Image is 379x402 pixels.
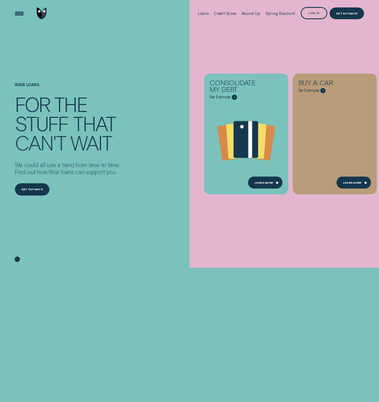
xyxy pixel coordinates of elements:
p: We could all use a hand from time to time. Find out how Wisr loans can support you. [15,161,120,176]
span: Get Estimate [298,88,319,93]
div: Loans [198,11,209,16]
div: stuff [15,114,69,133]
div: Credit Score [214,11,236,16]
img: Wisr [37,7,47,20]
div: For [15,95,50,114]
div: can't [15,133,66,152]
span: Get Estimate [210,95,230,99]
a: Get estimate [15,183,50,196]
a: Learn more [248,177,282,189]
h1: Wisr loans [15,83,120,95]
div: Round Up [242,11,260,16]
div: that [73,114,116,133]
div: wait [70,133,112,152]
button: Log in [301,7,327,19]
h4: For the stuff that can't wait [15,95,120,151]
div: Consolidate my debt [210,79,263,94]
div: the [54,95,87,114]
div: Buy a car [298,79,352,88]
a: Learn More [337,177,371,189]
a: Consolidate my debt - Learn more [204,73,288,191]
button: Open Menu [13,7,25,20]
div: Spring Discount [265,11,295,16]
a: Get Estimate [330,7,365,20]
a: Buy a car - Learn more [293,73,377,191]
